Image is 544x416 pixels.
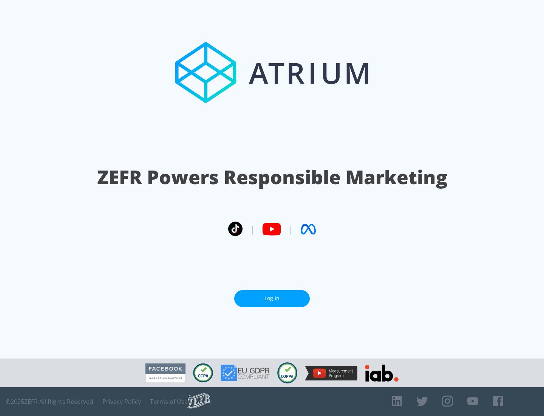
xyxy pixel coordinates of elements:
img: GDPR Compliant [221,365,270,381]
span: | [289,224,293,235]
span: | [250,224,255,235]
a: Log In [234,290,310,307]
span: © 2025 ZEFR All Rights Reserved [6,398,93,405]
img: Facebook Marketing Partner [145,363,185,383]
img: YouTube Measurement Program [305,366,357,380]
img: COPPA Compliant [277,362,297,383]
a: Privacy Policy [102,398,141,405]
img: IAB [365,365,399,382]
h1: ZEFR Powers Responsible Marketing [97,164,447,190]
a: Terms of Use [150,398,188,405]
img: CCPA Compliant [193,363,213,382]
